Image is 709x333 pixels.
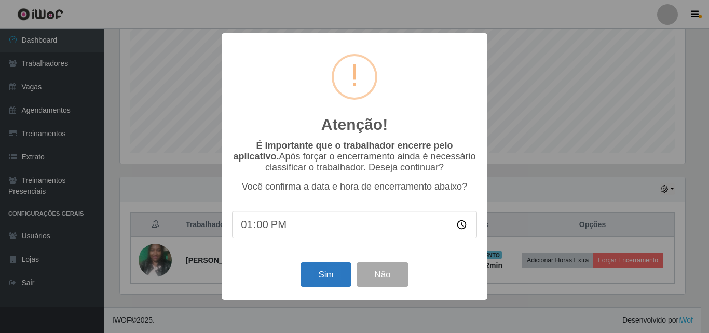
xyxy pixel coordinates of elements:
[232,140,477,173] p: Após forçar o encerramento ainda é necessário classificar o trabalhador. Deseja continuar?
[233,140,453,162] b: É importante que o trabalhador encerre pelo aplicativo.
[357,262,408,287] button: Não
[232,181,477,192] p: Você confirma a data e hora de encerramento abaixo?
[321,115,388,134] h2: Atenção!
[301,262,351,287] button: Sim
